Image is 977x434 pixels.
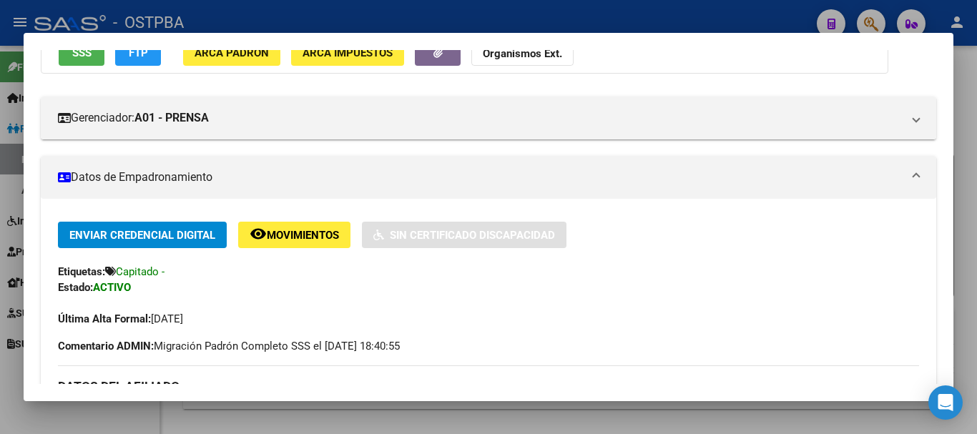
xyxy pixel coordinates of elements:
[41,156,936,199] mat-expansion-panel-header: Datos de Empadronamiento
[134,109,209,127] strong: A01 - PRENSA
[58,169,902,186] mat-panel-title: Datos de Empadronamiento
[58,265,105,278] strong: Etiquetas:
[72,46,92,59] span: SSS
[116,265,165,278] span: Capitado -
[58,312,151,325] strong: Última Alta Formal:
[928,385,963,420] div: Open Intercom Messenger
[471,39,574,66] button: Organismos Ext.
[129,46,148,59] span: FTP
[58,378,919,394] h3: DATOS DEL AFILIADO
[58,222,227,248] button: Enviar Credencial Digital
[58,338,400,354] span: Migración Padrón Completo SSS el [DATE] 18:40:55
[303,46,393,59] span: ARCA Impuestos
[238,222,350,248] button: Movimientos
[58,340,154,352] strong: Comentario ADMIN:
[390,229,555,242] span: Sin Certificado Discapacidad
[69,229,215,242] span: Enviar Credencial Digital
[183,39,280,66] button: ARCA Padrón
[483,47,562,60] strong: Organismos Ext.
[58,312,183,325] span: [DATE]
[41,97,936,139] mat-expansion-panel-header: Gerenciador:A01 - PRENSA
[195,46,269,59] span: ARCA Padrón
[250,225,267,242] mat-icon: remove_red_eye
[58,109,902,127] mat-panel-title: Gerenciador:
[59,39,104,66] button: SSS
[93,281,131,294] strong: ACTIVO
[291,39,404,66] button: ARCA Impuestos
[58,281,93,294] strong: Estado:
[115,39,161,66] button: FTP
[267,229,339,242] span: Movimientos
[362,222,566,248] button: Sin Certificado Discapacidad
